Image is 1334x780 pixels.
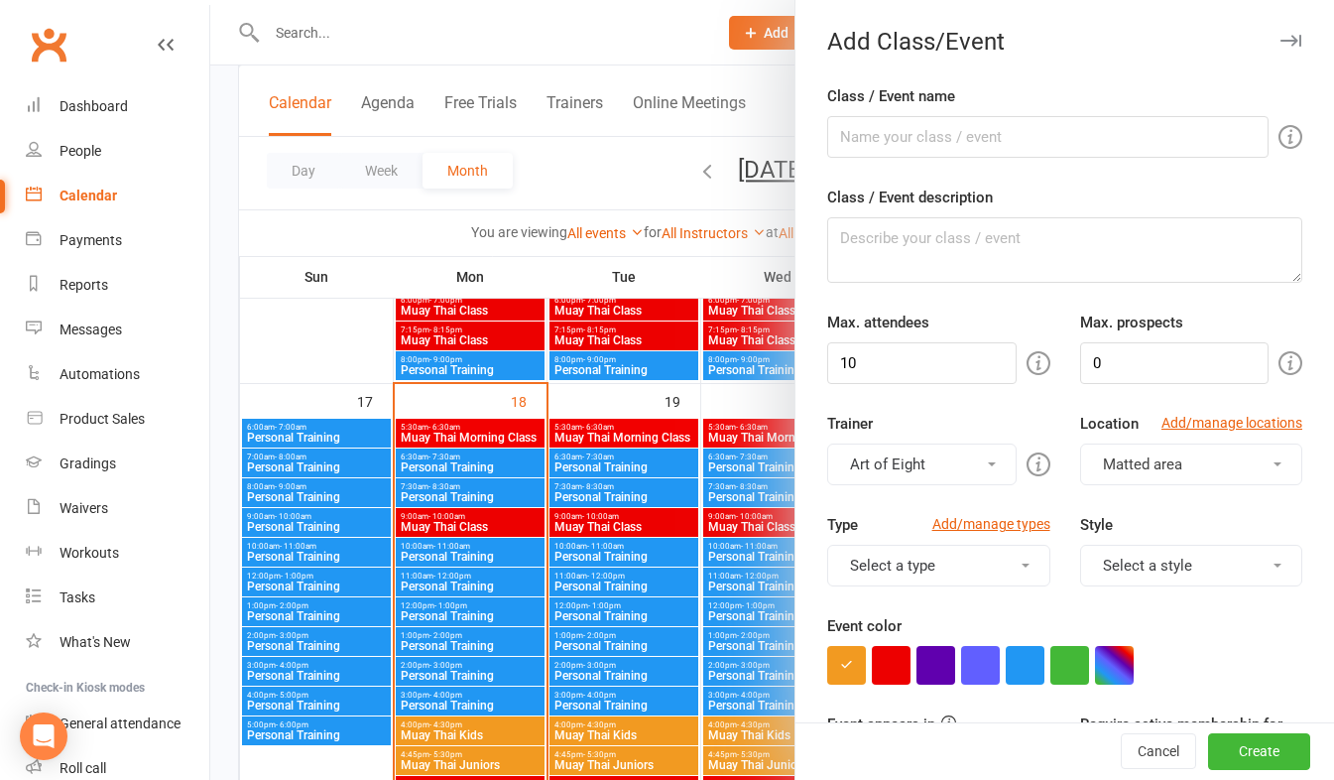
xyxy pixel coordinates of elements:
a: Add/manage locations [1161,412,1302,434]
input: Name your class / event [827,116,1269,158]
a: Dashboard [26,84,209,129]
div: What's New [60,634,131,650]
button: Matted area [1080,444,1302,485]
button: Art of Eight [827,444,1016,485]
a: Automations [26,352,209,397]
label: Class / Event name [827,84,955,108]
label: Trainer [827,412,873,436]
label: Class / Event description [827,186,993,209]
div: Payments [60,232,122,248]
div: Workouts [60,545,119,561]
div: Dashboard [60,98,128,114]
label: Max. attendees [827,311,929,334]
a: Product Sales [26,397,209,442]
a: Reports [26,263,209,308]
label: Event appears in [827,713,935,736]
a: General attendance kiosk mode [26,702,209,746]
a: Add/manage types [932,513,1050,535]
a: Tasks [26,576,209,620]
div: Messages [60,322,122,337]
a: Gradings [26,442,209,486]
div: Tasks [60,589,95,605]
a: Workouts [26,531,209,576]
div: Calendar [60,188,117,203]
label: Style [1080,513,1113,537]
div: People [60,143,101,159]
a: Payments [26,218,209,263]
div: Automations [60,366,140,382]
button: Create [1208,734,1310,770]
a: Messages [26,308,209,352]
div: General attendance [60,715,181,731]
button: Cancel [1121,734,1196,770]
label: Max. prospects [1080,311,1183,334]
label: Type [827,513,858,537]
a: Calendar [26,174,209,218]
button: Select a type [827,545,1049,586]
div: Waivers [60,500,108,516]
div: Open Intercom Messenger [20,713,67,760]
div: Add Class/Event [795,28,1334,56]
a: People [26,129,209,174]
label: Require active membership for members? [1080,715,1282,757]
a: Clubworx [24,20,73,69]
label: Event color [827,614,902,638]
div: Reports [60,277,108,293]
label: Location [1080,412,1139,436]
span: Matted area [1103,455,1182,473]
div: Roll call [60,760,106,776]
div: Product Sales [60,411,145,427]
a: Waivers [26,486,209,531]
div: Gradings [60,455,116,471]
button: Select a style [1080,545,1302,586]
a: What's New [26,620,209,665]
